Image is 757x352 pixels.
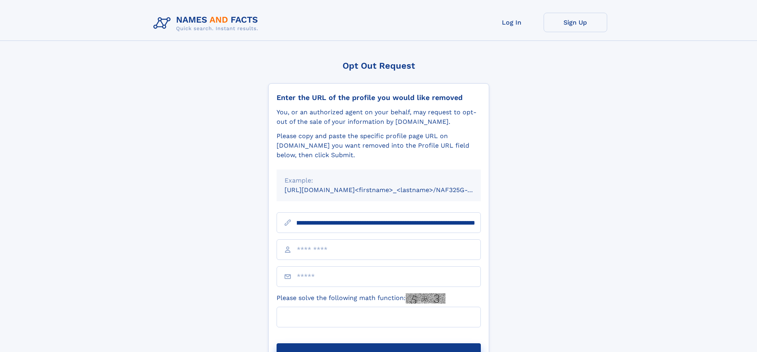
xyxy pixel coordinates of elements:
[277,293,445,304] label: Please solve the following math function:
[480,13,544,32] a: Log In
[544,13,607,32] a: Sign Up
[268,61,489,71] div: Opt Out Request
[277,131,481,160] div: Please copy and paste the specific profile page URL on [DOMAIN_NAME] you want removed into the Pr...
[150,13,265,34] img: Logo Names and Facts
[285,176,473,185] div: Example:
[277,93,481,102] div: Enter the URL of the profile you would like removed
[277,108,481,127] div: You, or an authorized agent on your behalf, may request to opt-out of the sale of your informatio...
[285,186,496,194] small: [URL][DOMAIN_NAME]<firstname>_<lastname>/NAF325G-xxxxxxxx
